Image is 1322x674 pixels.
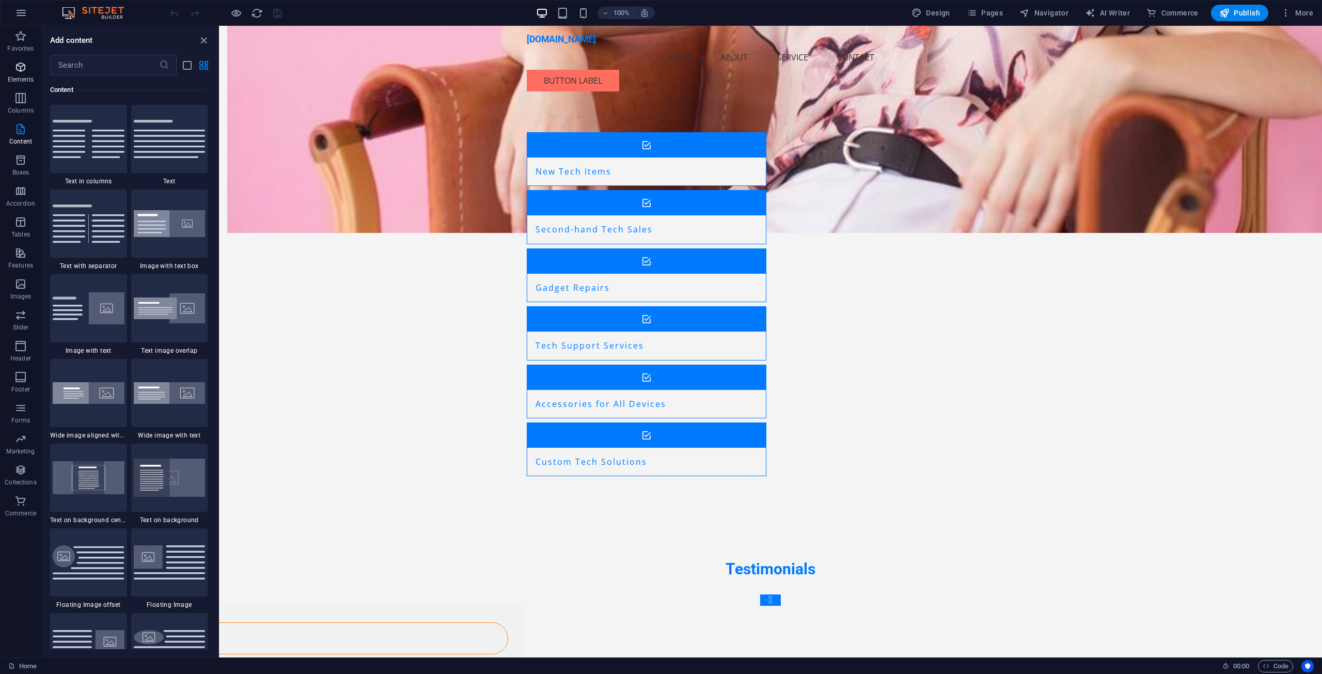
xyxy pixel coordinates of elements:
[131,359,208,440] div: Wide image with text
[134,459,206,497] img: text-on-bacground.svg
[134,210,206,238] img: image-with-text-box.svg
[50,105,127,185] div: Text in columns
[53,545,124,580] img: floating-image-offset.svg
[131,177,208,185] span: Text
[131,274,208,355] div: Text image overlap
[50,274,127,355] div: Image with text
[1258,660,1293,672] button: Code
[53,205,124,243] img: text-with-separator.svg
[1142,5,1203,21] button: Commerce
[250,7,263,19] button: reload
[131,516,208,524] span: Text on background
[13,323,29,332] p: Slider
[11,385,30,394] p: Footer
[613,7,629,19] h6: 100%
[911,8,950,18] span: Design
[197,59,210,71] button: grid-view
[1222,660,1250,672] h6: Session time
[8,261,33,270] p: Features
[50,359,127,440] div: Wide image aligned with text
[6,447,35,456] p: Marketing
[50,528,127,609] div: Floating Image offset
[181,59,193,71] button: list-view
[907,5,954,21] button: Design
[53,292,124,324] img: text-with-image-v4.svg
[10,354,31,363] p: Header
[1301,660,1314,672] button: Usercentrics
[6,199,35,208] p: Accordion
[50,177,127,185] span: Text in columns
[131,190,208,270] div: Image with text box
[1277,5,1317,21] button: More
[230,7,242,19] button: Click here to leave preview mode and continue editing
[1081,5,1134,21] button: AI Writer
[11,230,30,239] p: Tables
[10,292,32,301] p: Images
[11,416,30,425] p: Forms
[967,8,1003,18] span: Pages
[134,382,206,404] img: wide-image-with-text.svg
[134,293,206,324] img: text-image-overlap.svg
[9,137,32,146] p: Content
[131,262,208,270] span: Image with text box
[50,55,159,75] input: Search
[59,7,137,19] img: Editor Logo
[5,509,36,518] p: Commerce
[50,347,127,355] span: Image with text
[50,601,127,609] span: Floating Image offset
[131,431,208,440] span: Wide image with text
[12,168,29,177] p: Boxes
[1019,8,1068,18] span: Navigator
[53,120,124,158] img: text-in-columns.svg
[131,601,208,609] span: Floating Image
[134,120,206,158] img: text.svg
[1146,8,1199,18] span: Commerce
[1240,662,1242,670] span: :
[50,516,127,524] span: Text on background centered
[134,545,206,579] img: floating-image.svg
[197,34,210,46] button: close panel
[50,262,127,270] span: Text with separator
[640,8,649,18] i: On resize automatically adjust zoom level to fit chosen device.
[50,84,208,96] h6: Content
[1085,8,1130,18] span: AI Writer
[50,444,127,524] div: Text on background centered
[963,5,1007,21] button: Pages
[8,75,34,84] p: Elements
[5,478,36,487] p: Collections
[134,630,206,664] img: floating-image-round.svg
[1233,660,1249,672] span: 00 00
[53,382,124,404] img: wide-image-with-text-aligned.svg
[1281,8,1313,18] span: More
[53,461,124,494] img: text-on-background-centered.svg
[251,7,263,19] i: Reload page
[1263,660,1288,672] span: Code
[1219,8,1260,18] span: Publish
[131,444,208,524] div: Text on background
[50,34,93,46] h6: Add content
[1211,5,1268,21] button: Publish
[53,630,124,664] img: floating-image-right.svg
[50,431,127,440] span: Wide image aligned with text
[597,7,634,19] button: 100%
[7,44,34,53] p: Favorites
[8,106,34,115] p: Columns
[1015,5,1073,21] button: Navigator
[907,5,954,21] div: Design (Ctrl+Alt+Y)
[50,190,127,270] div: Text with separator
[8,660,37,672] a: Click to cancel selection. Double-click to open Pages
[131,528,208,609] div: Floating Image
[131,105,208,185] div: Text
[131,347,208,355] span: Text image overlap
